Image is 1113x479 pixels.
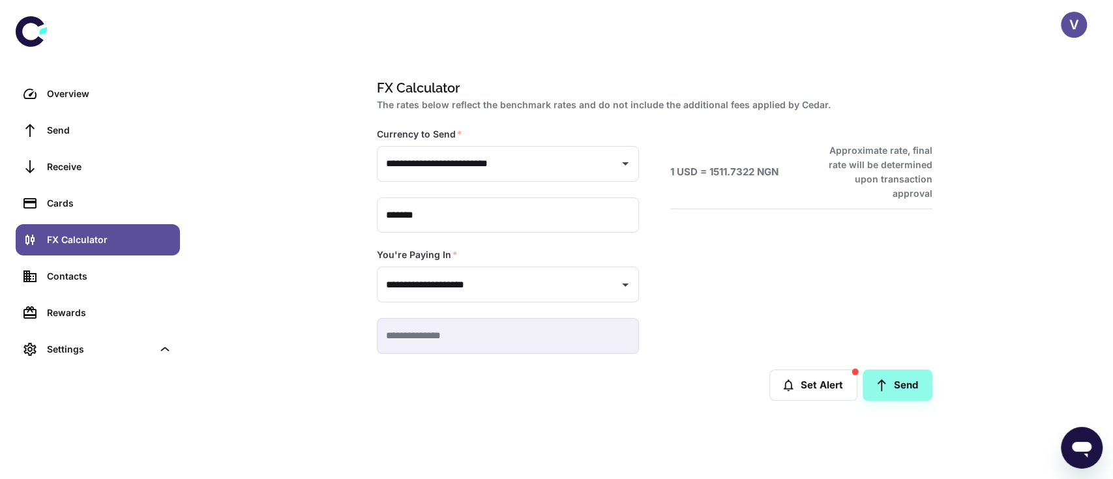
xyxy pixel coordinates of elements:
[769,370,857,401] button: Set Alert
[16,224,180,255] a: FX Calculator
[16,78,180,109] a: Overview
[670,165,779,180] h6: 1 USD = 1511.7322 NGN
[863,370,932,401] a: Send
[1061,427,1103,469] iframe: Button to launch messaging window
[377,78,927,98] h1: FX Calculator
[47,233,172,247] div: FX Calculator
[377,128,462,141] label: Currency to Send
[47,342,153,356] div: Settings
[1061,12,1087,38] button: V
[16,115,180,146] a: Send
[16,297,180,328] a: Rewards
[47,160,172,174] div: Receive
[616,154,634,173] button: Open
[47,196,172,210] div: Cards
[814,143,932,201] h6: Approximate rate, final rate will be determined upon transaction approval
[47,306,172,320] div: Rewards
[47,269,172,283] div: Contacts
[616,276,634,294] button: Open
[16,188,180,219] a: Cards
[16,334,180,365] div: Settings
[47,123,172,138] div: Send
[377,248,458,261] label: You're Paying In
[16,261,180,292] a: Contacts
[16,151,180,182] a: Receive
[47,87,172,101] div: Overview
